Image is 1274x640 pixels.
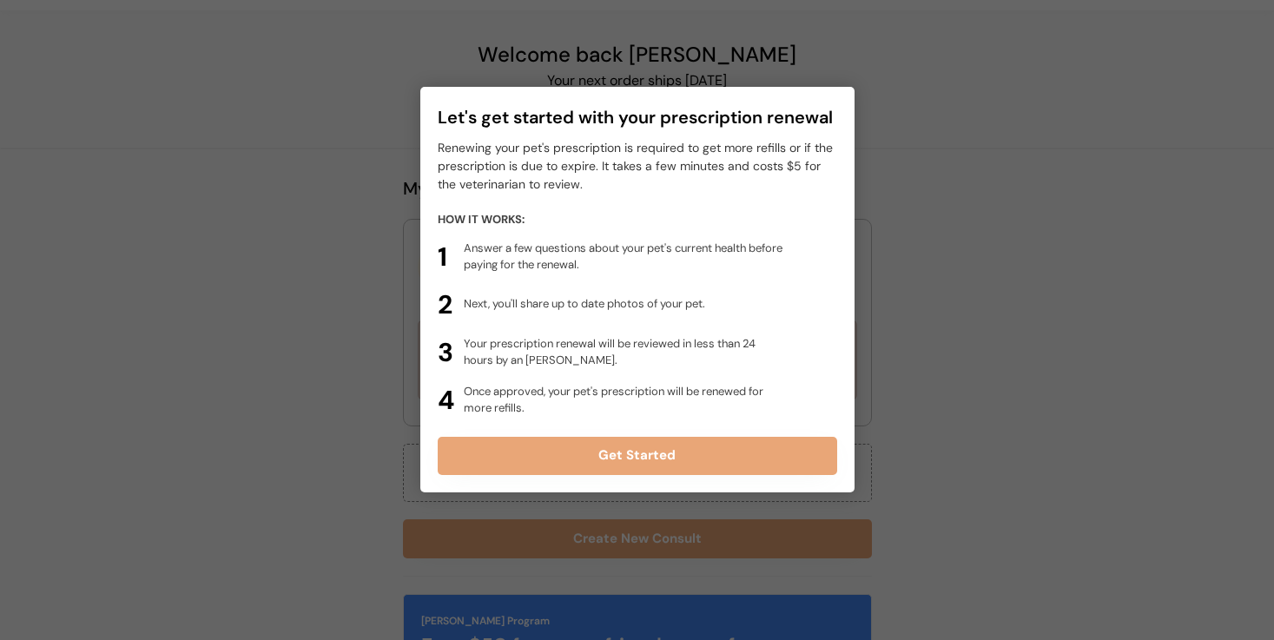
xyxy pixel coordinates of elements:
div: Next, you'll share up to date photos of your pet. [464,295,705,313]
div: HOW IT WORKS: [438,211,525,228]
div: 2 [438,285,455,324]
div: 4 [438,380,455,419]
div: Answer a few questions about your pet's current health before paying for the renewal. [464,240,783,274]
button: Get Started [438,437,837,475]
div: Once approved, your pet's prescription will be renewed for more refills. [464,383,783,417]
div: Renewing your pet's prescription is required to get more refills or if the prescription is due to... [438,139,837,194]
div: 3 [438,333,455,372]
div: Your prescription renewal will be reviewed in less than 24 hours by an [PERSON_NAME]. [464,335,783,369]
div: 1 [438,237,455,276]
div: Let's get started with your prescription renewal [438,104,837,130]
